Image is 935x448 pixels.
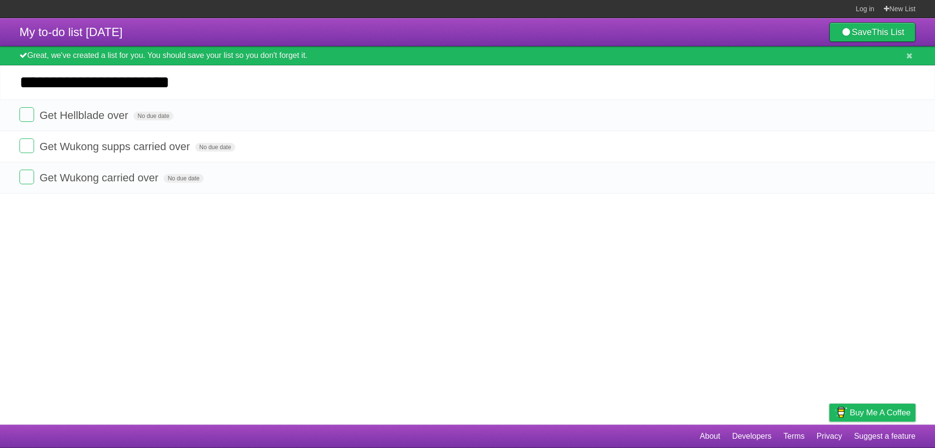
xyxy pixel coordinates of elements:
[850,404,911,421] span: Buy me a coffee
[817,427,842,446] a: Privacy
[19,107,34,122] label: Done
[872,27,904,37] b: This List
[133,112,173,120] span: No due date
[19,138,34,153] label: Done
[784,427,805,446] a: Terms
[195,143,235,152] span: No due date
[732,427,771,446] a: Developers
[834,404,847,421] img: Buy me a coffee
[829,22,916,42] a: SaveThis List
[39,172,161,184] span: Get Wukong carried over
[854,427,916,446] a: Suggest a feature
[19,170,34,184] label: Done
[829,404,916,422] a: Buy me a coffee
[39,140,192,153] span: Get Wukong supps carried over
[39,109,131,121] span: Get Hellblade over
[19,25,123,39] span: My to-do list [DATE]
[700,427,720,446] a: About
[164,174,203,183] span: No due date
